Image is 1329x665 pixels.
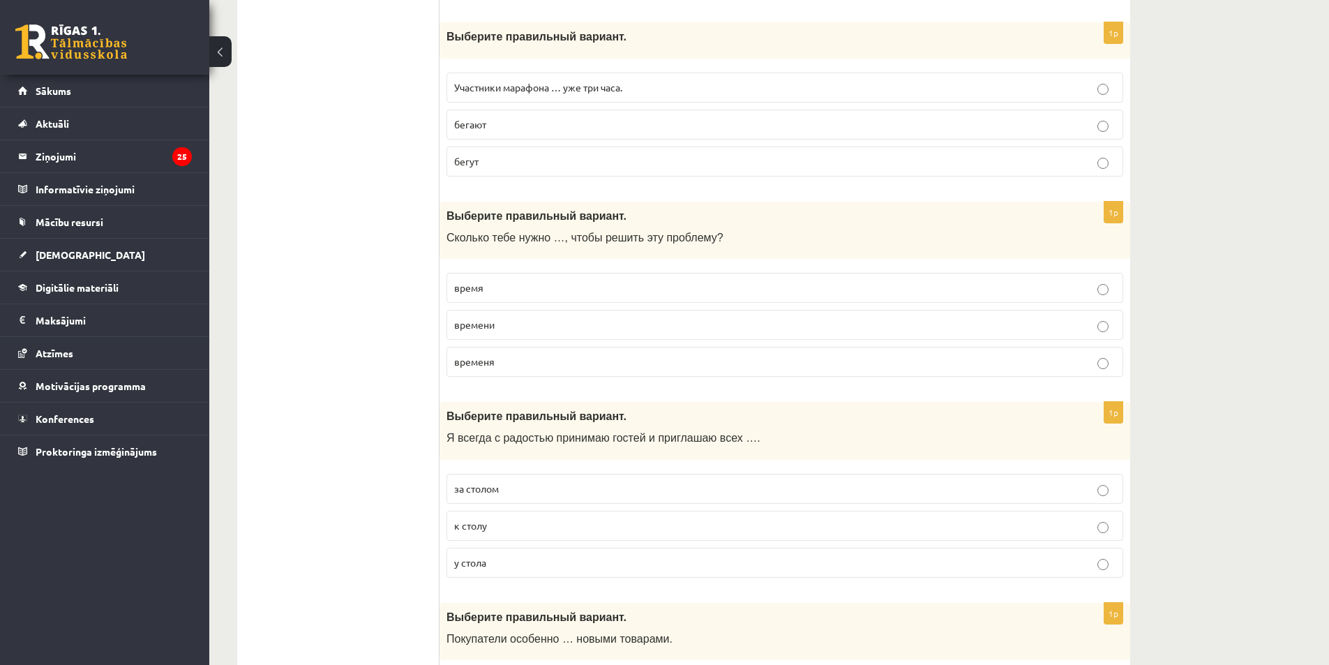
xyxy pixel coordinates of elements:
span: Mācību resursi [36,216,103,228]
legend: Maksājumi [36,304,192,336]
a: Motivācijas programma [18,370,192,402]
legend: Ziņojumi [36,140,192,172]
a: [DEMOGRAPHIC_DATA] [18,239,192,271]
span: Atzīmes [36,347,73,359]
a: Konferences [18,403,192,435]
p: 1p [1104,201,1123,223]
p: 1p [1104,22,1123,44]
a: Proktoringa izmēģinājums [18,435,192,468]
p: 1p [1104,401,1123,424]
i: 25 [172,147,192,166]
a: Mācību resursi [18,206,192,238]
span: за столом [454,482,499,495]
span: Konferences [36,412,94,425]
span: время [454,281,483,294]
a: Ziņojumi25 [18,140,192,172]
span: Участники марафона … уже три часа. [454,81,622,94]
input: времени [1097,321,1109,332]
span: бегут [454,155,479,167]
input: бегут [1097,158,1109,169]
span: Сколько тебе нужно …, чтобы решить эту проблему? [446,232,723,244]
a: Rīgas 1. Tālmācības vidusskola [15,24,127,59]
a: Maksājumi [18,304,192,336]
input: время [1097,284,1109,295]
span: Aktuāli [36,117,69,130]
span: к столу [454,519,487,532]
span: у стола [454,556,486,569]
p: 1p [1104,602,1123,625]
span: Выберите правильный вариант. [446,31,626,43]
input: бегают [1097,121,1109,132]
input: Участники марафона … уже три часа. [1097,84,1109,95]
span: Digitālie materiāli [36,281,119,294]
legend: Informatīvie ziņojumi [36,173,192,205]
span: Выберите правильный вариант. [446,410,626,422]
input: за столом [1097,485,1109,496]
span: Покупатели особенно … новыми товарами. [446,633,673,645]
span: времени [454,318,495,331]
span: Motivācijas programma [36,380,146,392]
input: к столу [1097,522,1109,533]
a: Atzīmes [18,337,192,369]
input: временя [1097,358,1109,369]
a: Aktuāli [18,107,192,140]
span: Выберите правильный вариант. [446,611,626,623]
span: бегают [454,118,486,130]
a: Digitālie materiāli [18,271,192,304]
span: [DEMOGRAPHIC_DATA] [36,248,145,261]
span: Я всегда с радостью принимаю гостей и приглашаю всех …. [446,432,760,444]
span: временя [454,355,495,368]
a: Informatīvie ziņojumi [18,173,192,205]
input: у стола [1097,559,1109,570]
a: Sākums [18,75,192,107]
span: Proktoringa izmēģinājums [36,445,157,458]
span: Выберите правильный вариант. [446,210,626,222]
span: Sākums [36,84,71,97]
